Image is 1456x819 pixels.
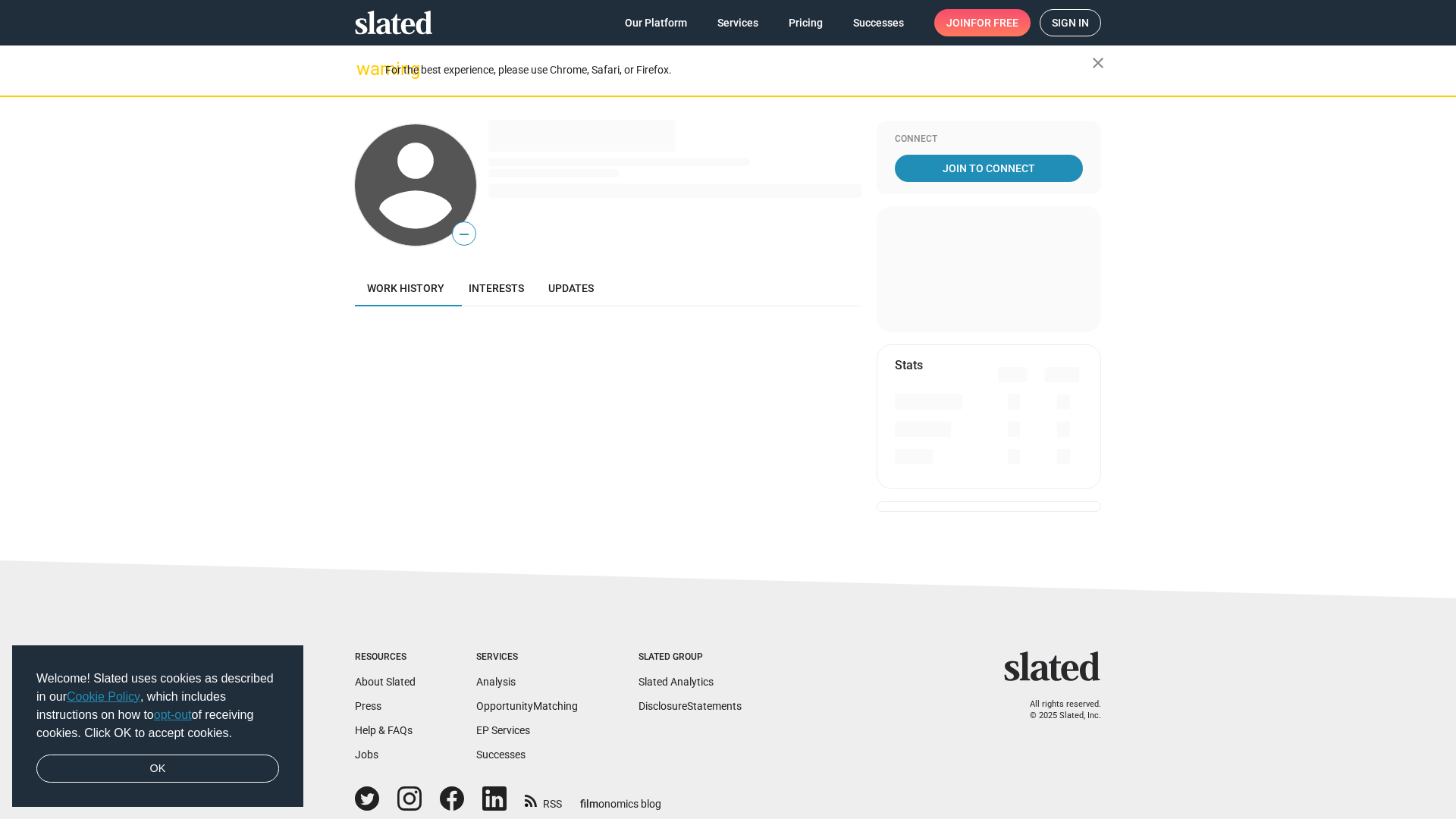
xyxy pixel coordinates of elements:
[971,9,1018,36] span: for free
[476,748,526,761] a: Successes
[1014,699,1101,721] p: All rights reserved. © 2025 Slated, Inc.
[355,748,378,761] a: Jobs
[356,60,375,78] mat-icon: warning
[525,788,562,811] a: RSS
[36,755,279,783] a: dismiss cookie message
[36,670,279,742] span: Welcome! Slated uses cookies as described in our , which includes instructions on how to of recei...
[1052,10,1089,36] span: Sign in
[355,651,416,664] div: Resources
[613,9,699,36] a: Our Platform
[536,270,606,306] a: Updates
[476,651,578,664] div: Services
[469,282,524,294] span: Interests
[476,700,578,712] a: OpportunityMatching
[67,690,140,703] a: Cookie Policy
[789,9,823,36] span: Pricing
[355,700,381,712] a: Press
[639,700,742,712] a: DisclosureStatements
[895,357,923,373] mat-card-title: Stats
[355,724,413,736] a: Help & FAQs
[705,9,770,36] a: Services
[385,60,1092,80] div: For the best experience, please use Chrome, Safari, or Firefox.
[453,224,475,244] span: —
[898,155,1080,182] span: Join To Connect
[1040,9,1101,36] a: Sign in
[895,155,1083,182] a: Join To Connect
[946,9,1018,36] span: Join
[639,676,714,688] a: Slated Analytics
[476,676,516,688] a: Analysis
[355,676,416,688] a: About Slated
[580,798,598,810] span: film
[853,9,904,36] span: Successes
[717,9,758,36] span: Services
[355,270,457,306] a: Work history
[12,645,303,808] div: cookieconsent
[895,133,1083,146] div: Connect
[934,9,1031,36] a: Joinfor free
[841,9,916,36] a: Successes
[548,282,594,294] span: Updates
[1089,54,1107,72] mat-icon: close
[639,651,742,664] div: Slated Group
[476,724,530,736] a: EP Services
[154,708,192,721] a: opt-out
[367,282,444,294] span: Work history
[580,785,661,811] a: filmonomics blog
[625,9,687,36] span: Our Platform
[777,9,835,36] a: Pricing
[457,270,536,306] a: Interests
